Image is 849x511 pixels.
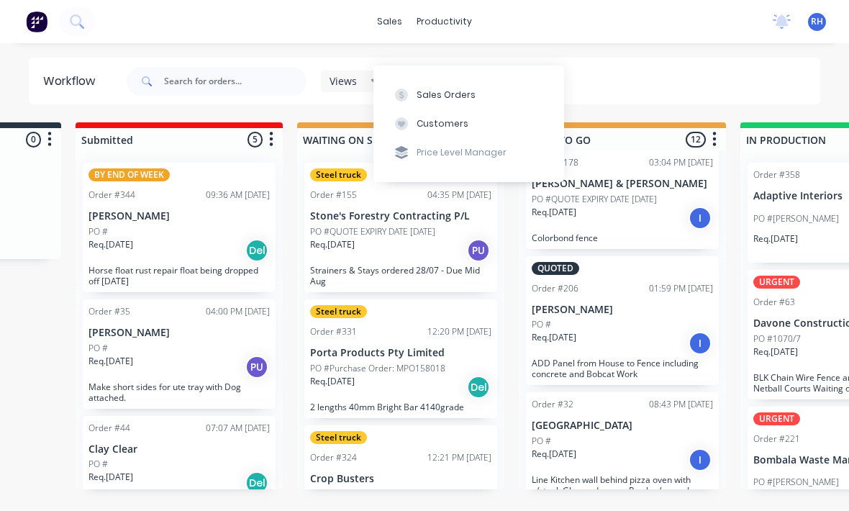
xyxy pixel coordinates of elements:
p: PO # [88,225,108,238]
p: Req. [DATE] [753,345,798,358]
div: productivity [409,11,479,32]
p: Req. [DATE] [310,375,355,388]
div: Order #206 [532,282,578,295]
div: QUOTEDOrder #20601:59 PM [DATE][PERSON_NAME]PO #Req.[DATE]IADD Panel from House to Fence includin... [526,256,719,386]
p: Clay Clear [88,443,270,456]
div: Order #358 [753,168,800,181]
div: Order #221 [753,433,800,446]
div: BY END OF WEEKOrder #34409:36 AM [DATE][PERSON_NAME]PO #Req.[DATE]DelHorse float rust repair floa... [83,163,276,292]
p: Strainers & Stays ordered 28/07 - Due Mid Aug [310,265,491,286]
div: 07:07 AM [DATE] [206,422,270,435]
div: Del [245,471,268,494]
div: Steel truck [310,431,367,444]
div: Sales Orders [417,89,476,101]
p: Req. [DATE] [753,232,798,245]
div: URGENT [753,276,800,289]
div: I [689,448,712,471]
button: Price Level Manager [373,138,564,167]
p: PO #QUOTE EXPIRY DATE [DATE] [310,225,435,238]
p: [PERSON_NAME] [88,210,270,222]
img: Factory [26,11,47,32]
p: Req. [DATE] [88,471,133,484]
p: [PERSON_NAME] [532,304,713,316]
input: Search for orders... [164,67,307,96]
div: BY END OF WEEK [88,168,170,181]
p: Crop Busters [310,473,491,485]
p: PO #[PERSON_NAME] [753,212,839,225]
div: Order #32 [532,398,573,411]
div: Del [467,376,490,399]
div: Order #63 [753,296,795,309]
div: I [689,332,712,355]
p: Colorbond fence [532,232,713,243]
div: sales [370,11,409,32]
p: Horse float rust repair float being dropped off [DATE] [88,265,270,286]
div: Customers [417,117,468,130]
div: Order #155 [310,189,357,202]
p: PO # [88,342,108,355]
p: Porta Products Pty Limited [310,347,491,359]
div: PU [467,239,490,262]
div: 03:04 PM [DATE] [649,156,713,169]
div: Steel truckOrder #15504:35 PM [DATE]Stone's Forestry Contracting P/LPO #QUOTE EXPIRY DATE [DATE]R... [304,163,497,292]
p: PO #[PERSON_NAME] [753,476,839,489]
p: [PERSON_NAME] & [PERSON_NAME] [532,178,713,190]
div: QUOTED [532,262,579,275]
button: Sales Orders [373,80,564,109]
p: PO #1070/7 [753,333,801,345]
span: Views [330,73,357,89]
div: Order #324 [310,451,357,464]
div: Steel truck [310,305,367,318]
p: PO # [532,435,551,448]
div: Order #3504:00 PM [DATE][PERSON_NAME]PO #Req.[DATE]PUMake short sides for ute tray with Dog attac... [83,299,276,409]
div: Order #17803:04 PM [DATE][PERSON_NAME] & [PERSON_NAME]PO #QUOTE EXPIRY DATE [DATE]Req.[DATE]IColo... [526,130,719,249]
div: Order #331 [310,325,357,338]
div: Order #344 [88,189,135,202]
p: PO # [532,318,551,331]
div: URGENT [753,412,800,425]
div: Steel truck [310,168,367,181]
div: Order #35 [88,305,130,318]
p: PO #Purchase Order: MPO158018 [310,362,445,375]
p: Make short sides for ute tray with Dog attached. [88,381,270,403]
div: Workflow [43,73,102,90]
p: Req. [DATE] [88,355,133,368]
div: Order #44 [88,422,130,435]
div: 04:00 PM [DATE] [206,305,270,318]
p: [GEOGRAPHIC_DATA] [532,420,713,432]
div: Price Level Manager [417,146,507,159]
p: Req. [DATE] [310,238,355,251]
p: ADD Panel from House to Fence including concrete and Bobcat Work [532,358,713,379]
div: Del [245,239,268,262]
div: PU [245,356,268,379]
p: PO #QUOTE EXPIRY DATE [DATE] [532,193,657,206]
p: Req. [DATE] [88,238,133,251]
p: Stone's Forestry Contracting P/L [310,210,491,222]
div: 01:59 PM [DATE] [649,282,713,295]
div: Steel truckOrder #33112:20 PM [DATE]Porta Products Pty LimitedPO #Purchase Order: MPO158018Req.[D... [304,299,497,418]
div: I [689,207,712,230]
div: 12:21 PM [DATE] [427,451,491,464]
p: [PERSON_NAME] [88,327,270,339]
div: 08:43 PM [DATE] [649,398,713,411]
div: 12:20 PM [DATE] [427,325,491,338]
button: Customers [373,109,564,138]
div: 09:36 AM [DATE] [206,189,270,202]
p: Line Kitchen wall behind pizza oven with s/steel. Glue and screw. Re glue/screw loose sheet on wa... [532,474,713,496]
p: PO # [88,458,108,471]
p: Req. [DATE] [532,331,576,344]
p: Req. [DATE] [532,448,576,461]
div: 04:35 PM [DATE] [427,189,491,202]
span: RH [811,15,823,28]
p: PO #[PERSON_NAME] [310,487,396,500]
div: Order #3208:43 PM [DATE][GEOGRAPHIC_DATA]PO #Req.[DATE]ILine Kitchen wall behind pizza oven with ... [526,392,719,502]
p: Req. [DATE] [532,206,576,219]
p: 2 lengths 40mm Bright Bar 4140grade [310,402,491,412]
